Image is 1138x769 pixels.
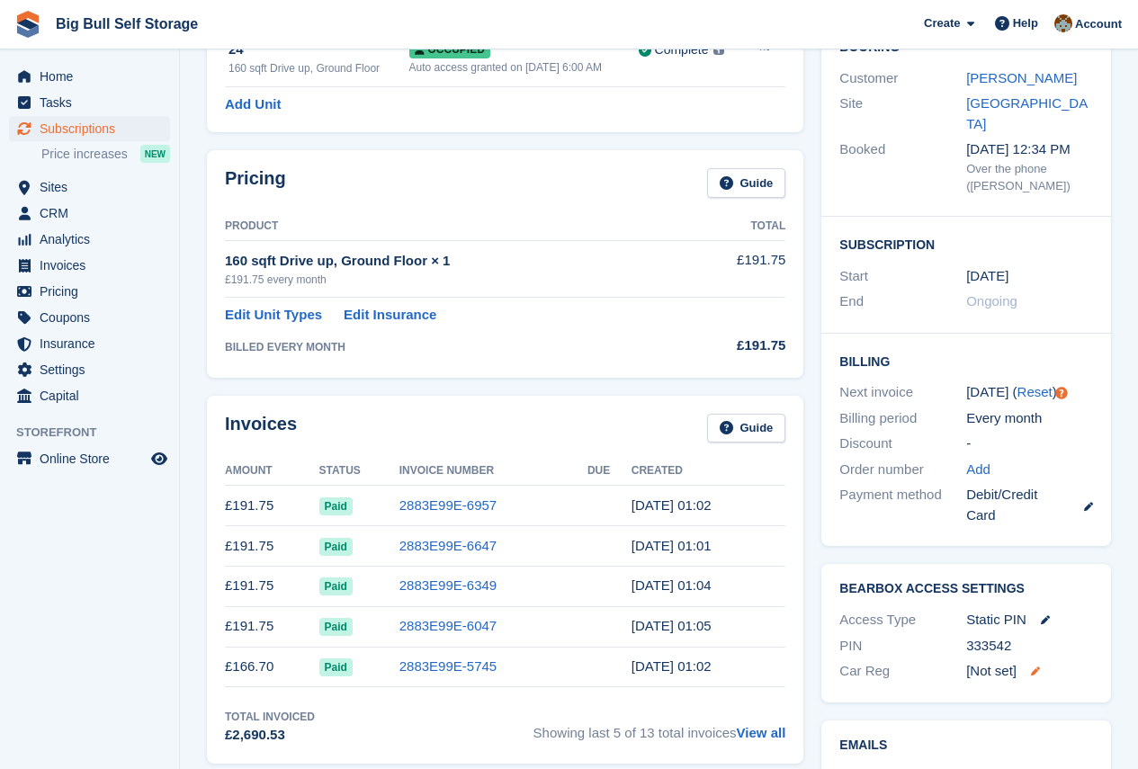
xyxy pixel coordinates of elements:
span: Subscriptions [40,116,148,141]
th: Created [632,457,786,486]
div: Every month [966,408,1093,429]
td: £191.75 [685,240,785,297]
th: Product [225,212,685,241]
a: 2883E99E-6349 [399,577,497,593]
a: Add Unit [225,94,281,115]
h2: Emails [839,738,1093,753]
div: Access Type [839,610,966,630]
div: Customer [839,68,966,89]
span: Storefront [16,424,179,442]
th: Due [587,457,632,486]
td: £191.75 [225,606,319,647]
h2: BearBox Access Settings [839,582,1093,596]
th: Total [685,212,785,241]
a: Guide [707,168,786,198]
time: 2024-09-23 00:00:00 UTC [966,266,1008,287]
a: View all [737,725,786,740]
a: Add [966,460,990,480]
td: £191.75 [225,526,319,567]
span: Home [40,64,148,89]
div: Payment method [839,485,966,525]
span: Create [924,14,960,32]
span: Sites [40,174,148,200]
a: menu [9,90,170,115]
div: [Not set] [966,661,1093,682]
a: menu [9,305,170,330]
img: icon-info-grey-7440780725fd019a000dd9b08b2336e03edf1995a4989e88bcd33f0948082b44.svg [713,44,724,55]
a: menu [9,279,170,304]
span: Analytics [40,227,148,252]
span: Capital [40,383,148,408]
a: [GEOGRAPHIC_DATA] [966,95,1088,131]
span: Ongoing [966,293,1017,308]
span: Paid [319,577,353,595]
span: Insurance [40,331,148,356]
th: Status [319,457,399,486]
h2: Pricing [225,168,286,198]
a: menu [9,331,170,356]
time: 2025-05-23 00:05:23 UTC [632,618,712,633]
a: Edit Unit Types [225,305,322,326]
a: menu [9,383,170,408]
span: Online Store [40,446,148,471]
div: Order number [839,460,966,480]
a: Preview store [148,448,170,469]
a: menu [9,116,170,141]
a: [PERSON_NAME] [966,70,1077,85]
span: Showing last 5 of 13 total invoices [533,709,786,746]
div: £2,690.53 [225,725,315,746]
div: End [839,291,966,312]
time: 2025-04-23 00:02:04 UTC [632,658,712,674]
img: stora-icon-8386f47178a22dfd0bd8f6a31ec36ba5ce8667c1dd55bd0f319d3a0aa187defe.svg [14,11,41,38]
img: Mike Llewellen Palmer [1054,14,1072,32]
th: Amount [225,457,319,486]
div: Booked [839,139,966,195]
div: 160 sqft Drive up, Ground Floor [228,60,409,76]
td: £166.70 [225,647,319,687]
div: NEW [140,145,170,163]
td: £191.75 [225,566,319,606]
div: - [966,434,1093,454]
a: menu [9,64,170,89]
div: PIN [839,636,966,657]
div: £191.75 [685,335,785,356]
th: Invoice Number [399,457,587,486]
a: Guide [707,414,786,443]
a: Reset [1017,384,1053,399]
div: £191.75 every month [225,272,685,288]
a: menu [9,227,170,252]
div: [DATE] ( ) [966,382,1093,403]
span: Paid [319,538,353,556]
h2: Invoices [225,414,297,443]
a: Big Bull Self Storage [49,9,205,39]
span: Occupied [409,40,490,58]
div: 160 sqft Drive up, Ground Floor × 1 [225,251,685,272]
div: Billing period [839,408,966,429]
span: Pricing [40,279,148,304]
a: menu [9,357,170,382]
div: Debit/Credit Card [966,485,1093,525]
a: menu [9,446,170,471]
div: BILLED EVERY MONTH [225,339,685,355]
div: Complete [655,40,709,59]
div: Static PIN [966,610,1093,630]
a: 2883E99E-5745 [399,658,497,674]
h2: Subscription [839,235,1093,253]
a: Price increases NEW [41,144,170,164]
div: Start [839,266,966,287]
span: Help [1013,14,1038,32]
a: Edit Insurance [344,305,436,326]
td: £191.75 [225,486,319,526]
a: 2883E99E-6647 [399,538,497,553]
a: menu [9,201,170,226]
a: 2883E99E-6047 [399,618,497,633]
a: 2883E99E-6957 [399,497,497,513]
div: 333542 [966,636,1093,657]
span: Coupons [40,305,148,330]
span: Invoices [40,253,148,278]
time: 2025-06-23 00:04:13 UTC [632,577,712,593]
div: Discount [839,434,966,454]
div: Tooltip anchor [1053,385,1070,401]
time: 2025-07-23 00:01:27 UTC [632,538,712,553]
div: Site [839,94,966,134]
